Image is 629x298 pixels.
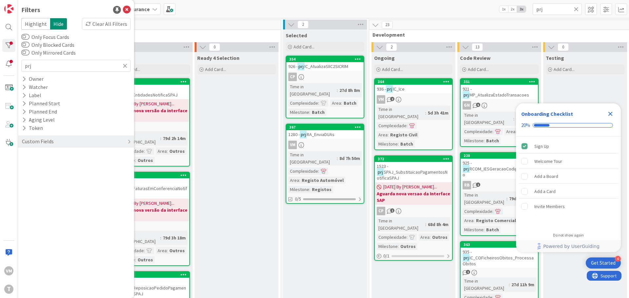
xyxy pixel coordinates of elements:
span: 921 - [463,86,472,92]
span: 1x [499,6,508,12]
div: VM [375,95,452,104]
div: Area [419,234,429,241]
span: 2 [297,21,309,28]
div: Milestone [377,140,398,148]
div: Planned End [21,108,58,116]
div: 68d 8h 4m [426,221,450,228]
div: 3721523 -prjSPAJ_SubstituicaoPagamentosNotificaSPAJ [375,156,452,182]
div: Add a Card [534,187,556,195]
div: 354 [286,56,364,62]
div: Area [463,217,473,224]
mark: prj [300,131,307,138]
span: [DATE] By [PERSON_NAME]... [121,100,174,107]
span: : [506,195,507,202]
div: Registo Automóvel [300,177,345,184]
div: Clear All Filters [82,18,131,30]
div: 351 [461,79,538,85]
div: Add a Board [534,172,558,180]
div: 351921 -prjMP_AtualizaEstadoTransacoes [461,79,538,99]
mark: prj [463,91,469,98]
span: : [407,234,408,241]
mark: prj [463,254,469,261]
span: Hide [50,18,67,30]
div: Outros [136,256,155,263]
div: VM [288,141,297,149]
div: Batch [485,137,501,144]
span: Code Review [460,55,490,61]
div: 372 [375,156,452,162]
span: 925 - [463,160,472,166]
div: 220 [464,153,538,158]
span: 1523 - [377,163,388,169]
div: 5d 3h 41m [426,109,450,116]
span: : [160,234,161,241]
div: Open Get Started checklist, remaining modules: 4 [586,257,621,269]
span: : [341,99,342,107]
span: : [398,243,399,250]
span: 5 [476,103,480,107]
label: Only Focus Cards [21,33,69,41]
input: Quick Filter... [533,3,582,15]
div: 372 [378,157,452,161]
a: 3671280 -prjRA_EnviaDUAsVMTime in [GEOGRAPHIC_DATA]:8d 7h 50mComplexidade:Area:Registo AutomóvelM... [286,124,364,204]
div: Area [505,128,515,135]
span: Add Card... [554,66,575,72]
div: Do not show again [553,233,584,238]
span: Add Card... [294,44,314,50]
div: Complexidade [377,122,407,129]
div: RB [461,181,538,189]
div: 371 [115,272,189,277]
div: CP [288,73,297,81]
div: Outros [168,247,186,254]
span: 2 [386,43,397,51]
mark: prj [297,62,304,70]
span: SPAJ_FaturasEmConferenciaNotificaSPAJ [114,185,187,197]
div: Filters [21,5,40,15]
span: : [309,109,310,116]
div: Close Checklist [605,109,616,119]
span: : [484,137,485,144]
span: RA_EnviaDUAs [307,131,334,137]
span: : [515,128,516,135]
span: : [429,234,430,241]
span: 935 - [463,249,472,255]
a: 354926 -prjIC_AtualizaSIIC2SICRIMCPTime in [GEOGRAPHIC_DATA]:27d 8h 8mComplexidade:Area:BatchMile... [286,56,364,118]
div: Time in [GEOGRAPHIC_DATA] [114,131,160,146]
mark: prj [386,85,393,93]
div: Area [288,177,299,184]
div: Batch [399,140,415,148]
span: : [144,148,145,155]
div: Milestone [463,226,484,233]
div: Time in [GEOGRAPHIC_DATA] [288,151,337,166]
div: Add a Card is incomplete. [519,184,618,199]
div: 364 [375,79,452,85]
span: : [398,140,399,148]
span: Add Card... [205,66,226,72]
span: : [492,208,493,215]
span: [DATE] By [PERSON_NAME]... [383,184,437,190]
div: Checklist progress: 20% [521,122,616,128]
div: Invite Members is incomplete. [519,199,618,214]
label: Only Mirrored Cards [21,49,76,57]
div: CP [375,207,452,215]
div: Registos [310,186,333,193]
div: Complexidade [463,128,492,135]
div: Batch [485,226,501,233]
span: Ready 4 Selection [197,55,239,61]
div: Time in [GEOGRAPHIC_DATA] [463,191,506,206]
div: CP [286,73,364,81]
div: GN [461,101,538,110]
div: Milestone [288,109,309,116]
div: Complexidade [463,208,492,215]
span: : [337,87,338,94]
div: 369 [112,79,189,85]
div: Add a Board is incomplete. [519,169,618,184]
div: Label [21,91,42,99]
span: [DATE] By [PERSON_NAME]... [121,200,174,207]
span: 2 [390,97,394,101]
div: 371 [112,272,189,278]
span: 1 [476,183,480,187]
div: Registo Comercial [474,217,518,224]
div: Welcome Tour [534,157,562,165]
div: 363935 -prjIC_COFicheirosObitos_ProcessaObitos [461,242,538,268]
